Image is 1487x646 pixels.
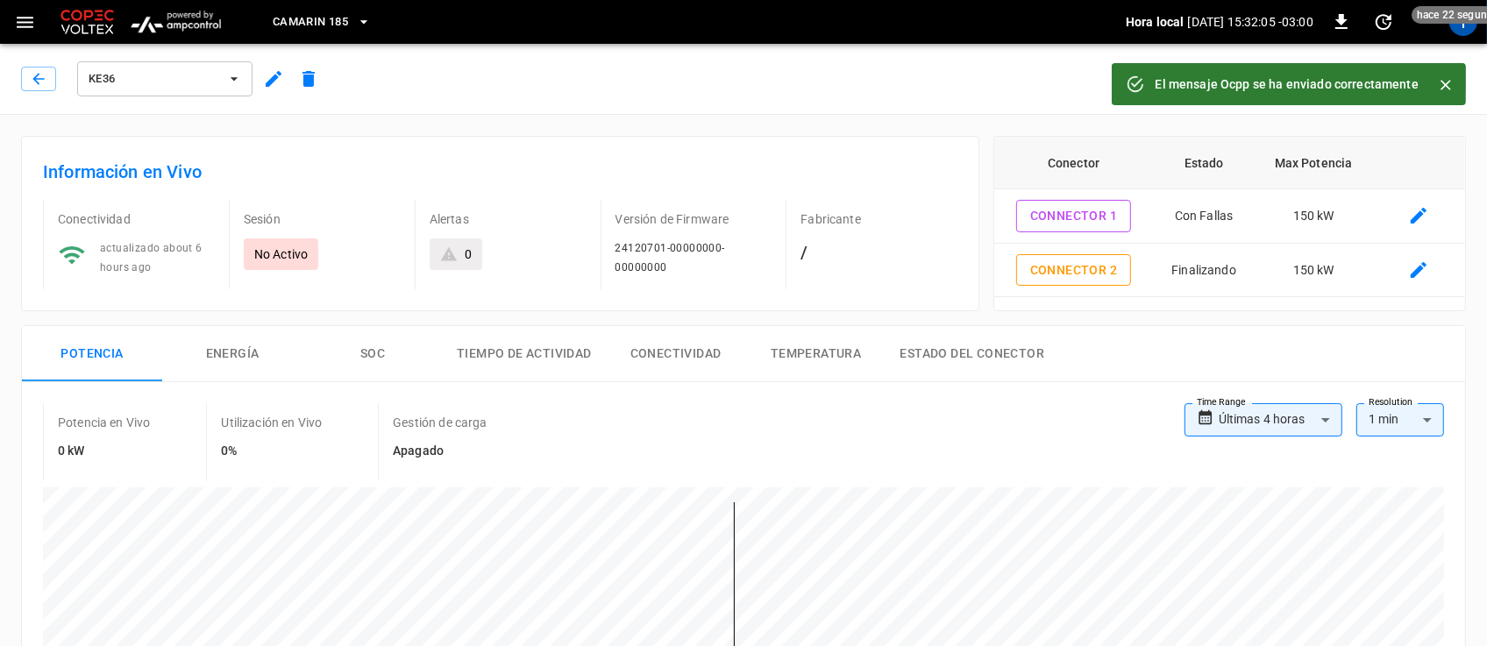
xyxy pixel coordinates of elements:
[1153,137,1256,189] th: Estado
[393,414,487,431] p: Gestión de carga
[22,326,162,382] button: Potencia
[1219,403,1342,437] div: Últimas 4 horas
[254,245,308,263] p: No Activo
[1356,403,1444,437] div: 1 min
[1156,68,1419,100] div: El mensaje Ocpp se ha enviado correctamente
[443,326,606,382] button: Tiempo de Actividad
[1370,8,1398,36] button: set refresh interval
[58,414,150,431] p: Potencia en Vivo
[615,210,772,228] p: Versión de Firmware
[1016,254,1131,287] button: Connector 2
[1197,395,1246,409] label: Time Range
[1256,189,1372,244] td: 150 kW
[266,5,378,39] button: Camarin 185
[800,238,957,266] h6: /
[746,326,886,382] button: Temperatura
[430,210,587,228] p: Alertas
[886,326,1059,382] button: Estado del Conector
[1153,189,1256,244] td: Con Fallas
[800,210,957,228] p: Fabricante
[162,326,302,382] button: Energía
[1256,137,1372,189] th: Max Potencia
[606,326,746,382] button: Conectividad
[221,442,322,461] h6: 0%
[221,414,322,431] p: Utilización en Vivo
[994,137,1465,297] table: connector table
[273,12,348,32] span: Camarin 185
[1016,200,1131,232] button: Connector 1
[58,442,150,461] h6: 0 kW
[77,61,253,96] button: KE36
[465,245,472,263] div: 0
[615,242,725,273] span: 24120701-00000000-00000000
[1256,244,1372,298] td: 150 kW
[994,137,1152,189] th: Conector
[1153,244,1256,298] td: Finalizando
[57,5,117,39] img: Customer Logo
[89,69,218,89] span: KE36
[43,158,957,186] h6: Información en Vivo
[125,5,227,39] img: ampcontrol.io logo
[393,442,487,461] h6: Apagado
[1126,13,1185,31] p: Hora local
[100,242,203,273] span: actualizado about 6 hours ago
[1433,72,1459,98] button: Close
[1188,13,1313,31] p: [DATE] 15:32:05 -03:00
[1369,395,1412,409] label: Resolution
[58,210,215,228] p: Conectividad
[302,326,443,382] button: SOC
[244,210,401,228] p: Sesión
